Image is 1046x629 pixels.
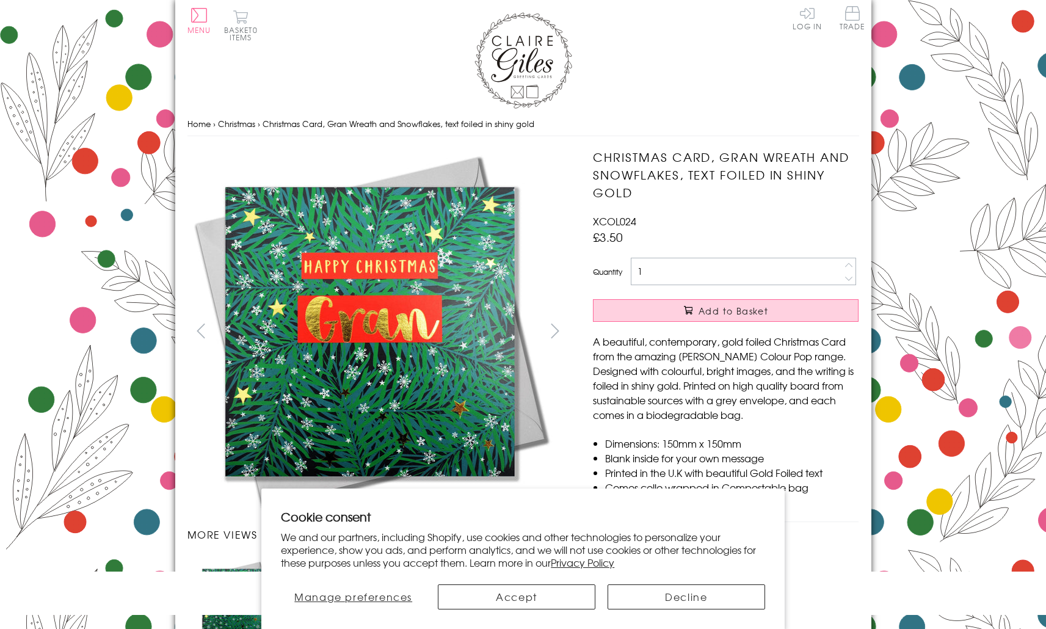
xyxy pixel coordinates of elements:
[263,118,534,129] span: Christmas Card, Gran Wreath and Snowflakes, text foiled in shiny gold
[187,118,211,129] a: Home
[793,6,822,30] a: Log In
[593,214,636,228] span: XCOL024
[840,6,865,30] span: Trade
[438,584,595,609] button: Accept
[551,555,614,570] a: Privacy Policy
[541,317,568,344] button: next
[605,436,859,451] li: Dimensions: 150mm x 150mm
[187,24,211,35] span: Menu
[258,118,260,129] span: ›
[187,148,553,515] img: Christmas Card, Gran Wreath and Snowflakes, text foiled in shiny gold
[187,8,211,34] button: Menu
[568,148,935,515] img: Christmas Card, Gran Wreath and Snowflakes, text foiled in shiny gold
[281,584,426,609] button: Manage preferences
[218,118,255,129] a: Christmas
[840,6,865,32] a: Trade
[605,480,859,495] li: Comes cello wrapped in Compostable bag
[187,527,569,542] h3: More views
[593,299,859,322] button: Add to Basket
[294,589,412,604] span: Manage preferences
[281,531,765,569] p: We and our partners, including Shopify, use cookies and other technologies to personalize your ex...
[593,334,859,422] p: A beautiful, contemporary, gold foiled Christmas Card from the amazing [PERSON_NAME] Colour Pop r...
[187,317,215,344] button: prev
[608,584,765,609] button: Decline
[699,305,768,317] span: Add to Basket
[474,12,572,109] img: Claire Giles Greetings Cards
[593,228,623,245] span: £3.50
[230,24,258,43] span: 0 items
[593,266,622,277] label: Quantity
[605,451,859,465] li: Blank inside for your own message
[281,508,765,525] h2: Cookie consent
[213,118,216,129] span: ›
[224,10,258,41] button: Basket0 items
[187,112,859,137] nav: breadcrumbs
[605,465,859,480] li: Printed in the U.K with beautiful Gold Foiled text
[593,148,859,201] h1: Christmas Card, Gran Wreath and Snowflakes, text foiled in shiny gold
